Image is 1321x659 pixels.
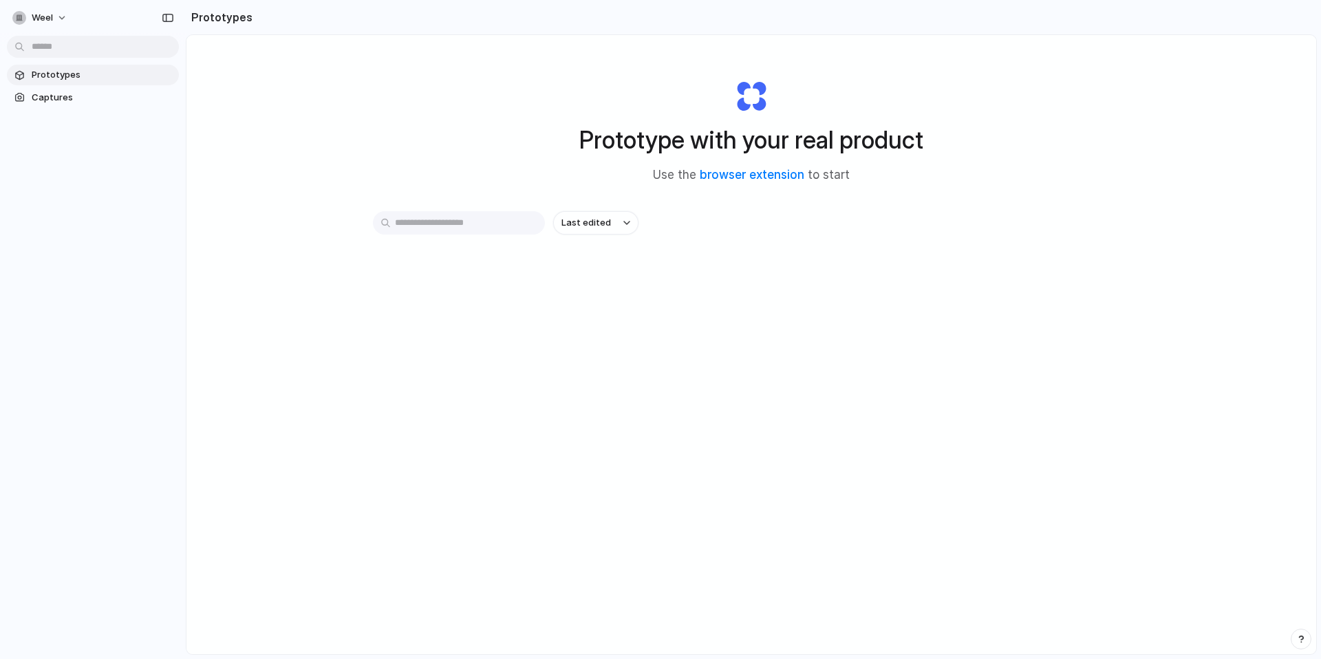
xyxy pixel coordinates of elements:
[553,211,638,235] button: Last edited
[7,87,179,108] a: Captures
[579,122,923,158] h1: Prototype with your real product
[32,11,53,25] span: Weel
[7,7,74,29] button: Weel
[32,91,173,105] span: Captures
[561,216,611,230] span: Last edited
[32,68,173,82] span: Prototypes
[186,9,253,25] h2: Prototypes
[7,65,179,85] a: Prototypes
[700,168,804,182] a: browser extension
[653,166,850,184] span: Use the to start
